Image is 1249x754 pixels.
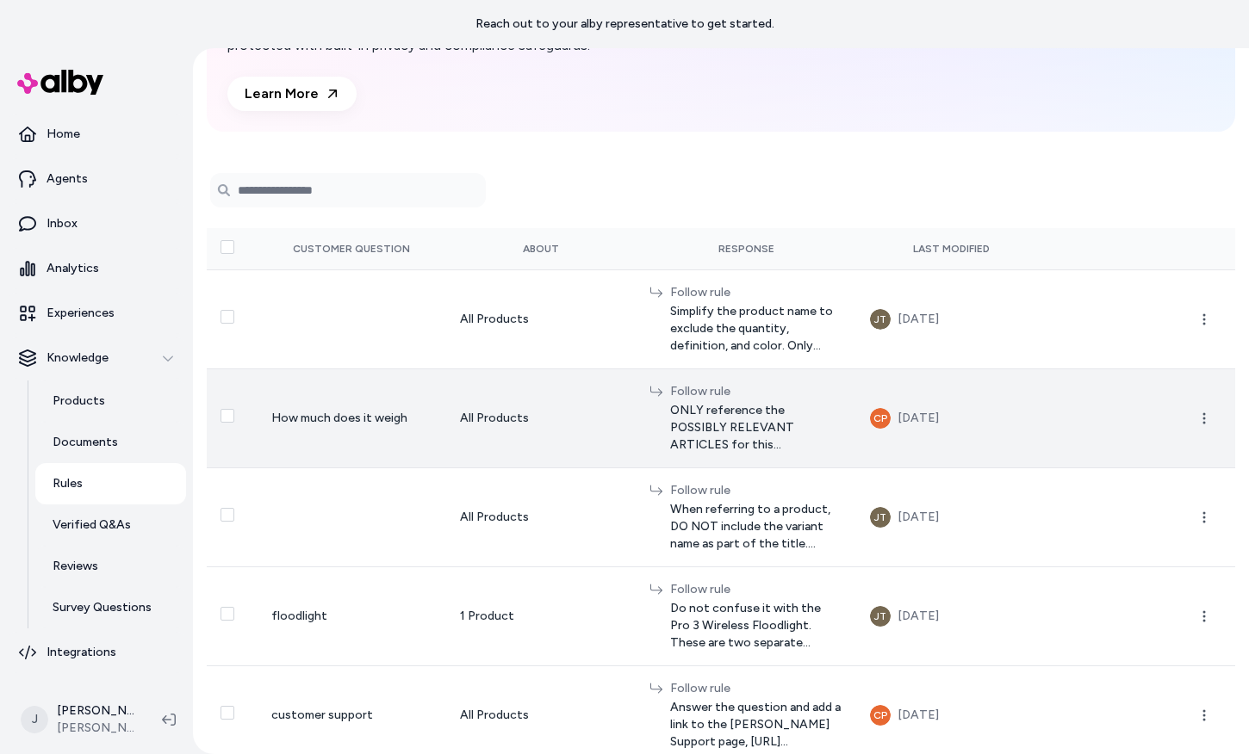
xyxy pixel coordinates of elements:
[460,311,622,328] div: All Products
[57,702,134,720] p: [PERSON_NAME]
[53,599,152,616] p: Survey Questions
[870,408,891,429] button: CP
[7,158,186,200] a: Agents
[57,720,134,737] span: [PERSON_NAME] Prod
[7,632,186,673] a: Integrations
[898,309,939,330] div: [DATE]
[35,380,186,422] a: Products
[670,482,842,499] div: Follow rule
[870,507,891,528] button: JT
[47,170,88,188] p: Agents
[898,705,939,726] div: [DATE]
[221,607,234,621] button: Select row
[10,692,148,747] button: J[PERSON_NAME][PERSON_NAME] Prod
[460,410,622,427] div: All Products
[475,15,774,33] p: Reach out to your alby representative to get started.
[460,608,622,625] div: 1 Product
[870,705,891,726] button: CP
[7,293,186,334] a: Experiences
[227,77,357,111] a: Learn More
[35,463,186,504] a: Rules
[670,600,842,652] span: Do not confuse it with the Pro 3 Wireless Floodlight. These are two separate products.
[7,248,186,289] a: Analytics
[7,203,186,244] a: Inbox
[271,609,327,623] span: floodlight
[53,434,118,451] p: Documents
[460,707,622,724] div: All Products
[271,242,433,256] div: Customer Question
[47,349,109,367] p: Knowledge
[670,581,842,598] div: Follow rule
[670,383,842,400] div: Follow rule
[53,475,83,492] p: Rules
[35,587,186,628] a: Survey Questions
[898,408,939,429] div: [DATE]
[670,501,842,553] span: When referring to a product, DO NOT include the variant name as part of the title. ONLY use the p...
[35,422,186,463] a: Documents
[53,516,131,534] p: Verified Q&As
[670,284,842,301] div: Follow rule
[670,680,842,697] div: Follow rule
[7,114,186,155] a: Home
[460,242,622,256] div: About
[670,303,842,355] span: Simplify the product name to exclude the quantity, definition, and color. Only refer to the produ...
[47,215,78,232] p: Inbox
[7,337,186,379] button: Knowledge
[898,606,939,627] div: [DATE]
[221,508,234,522] button: Select row
[35,546,186,587] a: Reviews
[21,706,48,733] span: J
[17,70,103,95] img: alby Logo
[47,305,115,322] p: Experiences
[670,699,842,751] span: Answer the question and add a link to the [PERSON_NAME] Support page, [URL][DOMAIN_NAME][PERSON_N...
[47,644,116,661] p: Integrations
[670,402,842,454] span: ONLY reference the POSSIBLY RELEVANT ARTICLES for this information. Do not use the 'productWeight...
[221,706,234,720] button: Select row
[221,409,234,423] button: Select row
[271,411,407,425] span: How much does it weigh
[460,509,622,526] div: All Products
[53,392,105,410] p: Products
[870,242,1032,256] div: Last Modified
[221,240,234,254] button: Select all
[35,504,186,546] a: Verified Q&As
[53,558,98,575] p: Reviews
[47,260,99,277] p: Analytics
[649,242,842,256] div: Response
[870,309,891,330] button: JT
[271,708,373,722] span: customer support
[898,507,939,528] div: [DATE]
[221,310,234,324] button: Select row
[870,606,891,627] button: JT
[47,126,80,143] p: Home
